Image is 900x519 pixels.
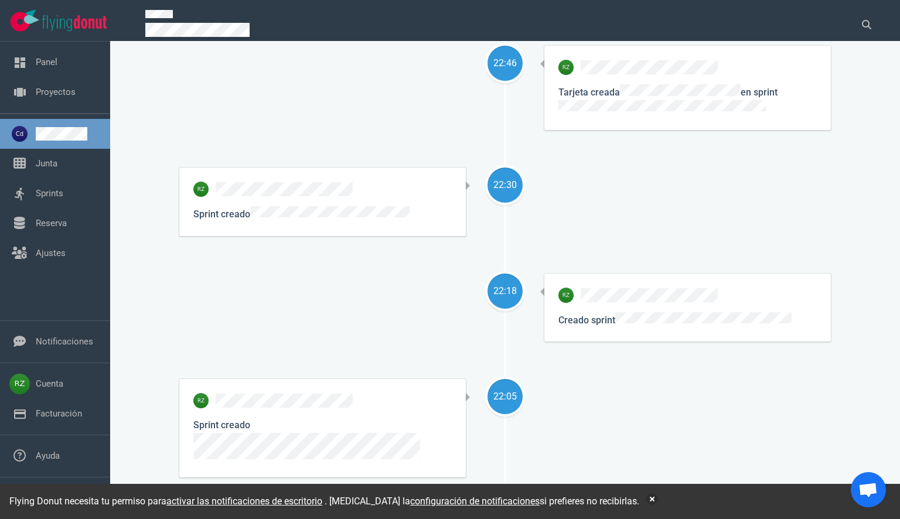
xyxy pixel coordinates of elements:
a: Sprints [36,188,63,199]
font: 22:05 [493,391,517,402]
font: si prefieres no recibirlas. [540,496,639,507]
a: configuración de notificaciones [410,496,540,507]
font: Tarjeta creada [558,87,620,98]
font: en sprint [741,87,778,98]
font: Sprint creado [193,209,250,220]
font: activar las notificaciones de escritorio [166,496,322,507]
a: Proyectos [36,87,76,97]
a: Facturación [36,408,82,419]
font: Sprint creado [193,419,250,431]
font: . [MEDICAL_DATA] la [325,496,410,507]
img: 26 [558,60,574,75]
font: 22:46 [493,57,517,69]
img: 26 [558,288,574,303]
a: Reserva [36,218,67,228]
img: 26 [193,393,209,408]
font: Flying Donut necesita tu permiso para [9,496,166,507]
font: 22:18 [493,285,517,296]
font: Creado sprint [558,315,615,326]
img: 26 [193,182,209,197]
a: Chat abierto [851,472,886,507]
a: Panel [36,57,57,67]
img: Logotipo de texto de Flying Donut [42,15,107,31]
font: 22:30 [493,179,517,190]
a: Ajustes [36,248,66,258]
